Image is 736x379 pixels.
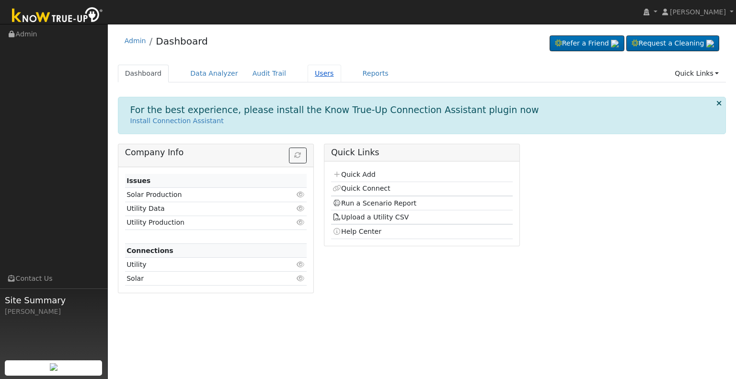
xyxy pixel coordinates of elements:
a: Users [308,65,341,82]
i: Click to view [297,275,305,282]
a: Audit Trail [245,65,293,82]
a: Run a Scenario Report [333,199,416,207]
h5: Company Info [125,148,307,158]
a: Reports [356,65,396,82]
td: Solar Production [125,188,277,202]
a: Help Center [333,228,381,235]
a: Upload a Utility CSV [333,213,409,221]
a: Dashboard [156,35,208,47]
i: Click to view [297,191,305,198]
a: Dashboard [118,65,169,82]
a: Admin [125,37,146,45]
td: Utility [125,258,277,272]
img: Know True-Up [7,5,108,27]
a: Quick Connect [333,184,390,192]
a: Quick Add [333,171,375,178]
img: retrieve [50,363,57,371]
img: retrieve [611,40,619,47]
i: Click to view [297,205,305,212]
span: [PERSON_NAME] [670,8,726,16]
strong: Connections [126,247,173,254]
a: Data Analyzer [183,65,245,82]
a: Install Connection Assistant [130,117,224,125]
img: retrieve [706,40,714,47]
td: Utility Data [125,202,277,216]
a: Quick Links [667,65,726,82]
i: Click to view [297,261,305,268]
h1: For the best experience, please install the Know True-Up Connection Assistant plugin now [130,104,539,115]
td: Solar [125,272,277,286]
h5: Quick Links [331,148,513,158]
td: Utility Production [125,216,277,230]
a: Request a Cleaning [626,35,719,52]
a: Refer a Friend [550,35,624,52]
i: Click to view [297,219,305,226]
span: Site Summary [5,294,103,307]
div: [PERSON_NAME] [5,307,103,317]
strong: Issues [126,177,150,184]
